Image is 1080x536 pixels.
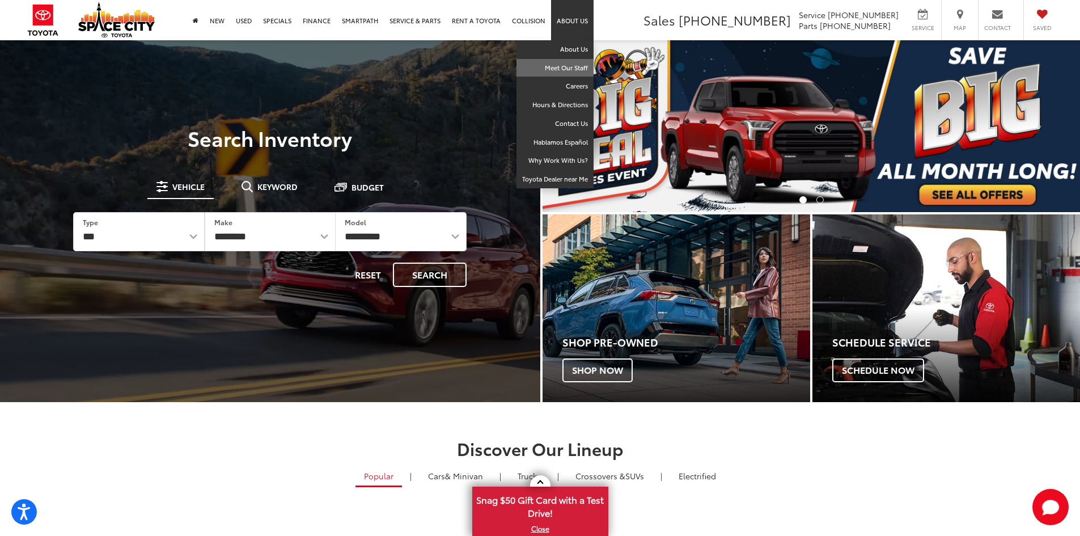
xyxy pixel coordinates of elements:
[799,20,818,31] span: Parts
[78,2,155,37] img: Space City Toyota
[345,263,391,287] button: Reset
[562,337,810,348] h4: Shop Pre-Owned
[257,183,298,191] span: Keyword
[832,337,1080,348] h4: Schedule Service
[172,183,205,191] span: Vehicle
[828,9,899,20] span: [PHONE_NUMBER]
[1032,489,1069,525] button: Toggle Chat Window
[575,470,625,482] span: Crossovers &
[567,466,653,486] a: SUVs
[516,151,594,170] a: Why Work With Us?
[562,358,633,382] span: Shop Now
[816,196,824,204] li: Go to slide number 2.
[643,11,675,29] span: Sales
[1032,489,1069,525] svg: Start Chat
[445,470,483,482] span: & Minivan
[812,214,1080,402] a: Schedule Service Schedule Now
[473,488,607,522] span: Snag $50 Gift Card with a Test Drive!
[543,214,810,402] a: Shop Pre-Owned Shop Now
[554,470,562,482] li: |
[516,133,594,152] a: Hablamos Español
[141,439,940,458] h2: Discover Our Lineup
[345,217,366,227] label: Model
[83,217,98,227] label: Type
[910,24,935,32] span: Service
[1030,24,1054,32] span: Saved
[679,11,791,29] span: [PHONE_NUMBER]
[214,217,232,227] label: Make
[516,170,594,188] a: Toyota Dealer near Me
[799,196,807,204] li: Go to slide number 1.
[947,24,972,32] span: Map
[999,63,1080,189] button: Click to view next picture.
[820,20,891,31] span: [PHONE_NUMBER]
[670,466,725,486] a: Electrified
[832,358,924,382] span: Schedule Now
[497,470,504,482] li: |
[393,263,467,287] button: Search
[516,59,594,78] a: Meet Our Staff
[48,126,493,149] h3: Search Inventory
[351,183,384,191] span: Budget
[516,96,594,115] a: Hours & Directions
[543,214,810,402] div: Toyota
[516,115,594,133] a: Contact Us
[407,470,414,482] li: |
[355,466,402,487] a: Popular
[984,24,1011,32] span: Contact
[516,40,594,59] a: About Us
[658,470,665,482] li: |
[799,9,825,20] span: Service
[509,466,549,486] a: Trucks
[516,77,594,96] a: Careers
[420,466,492,486] a: Cars
[812,214,1080,402] div: Toyota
